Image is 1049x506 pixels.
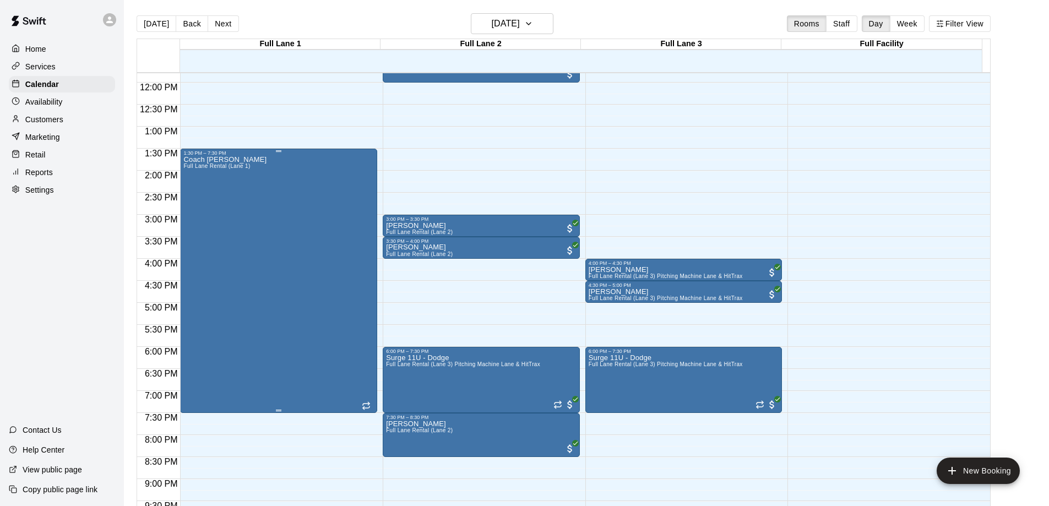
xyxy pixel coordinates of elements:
[180,149,377,413] div: 1:30 PM – 7:30 PM: Coach Wes
[589,260,779,266] div: 4:00 PM – 4:30 PM
[386,238,577,244] div: 3:30 PM – 4:00 PM
[553,400,562,409] span: Recurring event
[589,282,779,288] div: 4:30 PM – 5:00 PM
[142,193,181,202] span: 2:30 PM
[142,391,181,400] span: 7:00 PM
[183,150,374,156] div: 1:30 PM – 7:30 PM
[142,325,181,334] span: 5:30 PM
[137,105,180,114] span: 12:30 PM
[25,184,54,195] p: Settings
[9,129,115,145] a: Marketing
[9,182,115,198] a: Settings
[781,39,982,50] div: Full Facility
[386,361,540,367] span: Full Lane Rental (Lane 3) Pitching Machine Lane & HitTrax
[9,76,115,93] a: Calendar
[471,13,553,34] button: [DATE]
[142,457,181,466] span: 8:30 PM
[142,413,181,422] span: 7:30 PM
[756,400,764,409] span: Recurring event
[589,361,743,367] span: Full Lane Rental (Lane 3) Pitching Machine Lane & HitTrax
[9,111,115,128] a: Customers
[381,39,581,50] div: Full Lane 2
[23,425,62,436] p: Contact Us
[564,69,575,80] span: All customers have paid
[180,39,381,50] div: Full Lane 1
[767,399,778,410] span: All customers have paid
[564,245,575,256] span: All customers have paid
[25,96,63,107] p: Availability
[142,281,181,290] span: 4:30 PM
[589,273,743,279] span: Full Lane Rental (Lane 3) Pitching Machine Lane & HitTrax
[767,289,778,300] span: All customers have paid
[142,237,181,246] span: 3:30 PM
[25,79,59,90] p: Calendar
[142,127,181,136] span: 1:00 PM
[9,41,115,57] a: Home
[25,132,60,143] p: Marketing
[937,458,1020,484] button: add
[929,15,991,32] button: Filter View
[386,427,453,433] span: Full Lane Rental (Lane 2)
[826,15,857,32] button: Staff
[142,435,181,444] span: 8:00 PM
[142,149,181,158] span: 1:30 PM
[564,399,575,410] span: All customers have paid
[564,443,575,454] span: All customers have paid
[142,479,181,488] span: 9:00 PM
[386,251,453,257] span: Full Lane Rental (Lane 2)
[564,223,575,234] span: All customers have paid
[25,149,46,160] p: Retail
[383,347,580,413] div: 6:00 PM – 7:30 PM: Surge 11U - Dodge
[362,401,371,410] span: Recurring event
[25,167,53,178] p: Reports
[137,83,180,92] span: 12:00 PM
[137,15,176,32] button: [DATE]
[23,464,82,475] p: View public page
[9,58,115,75] a: Services
[176,15,208,32] button: Back
[386,349,577,354] div: 6:00 PM – 7:30 PM
[208,15,238,32] button: Next
[386,229,453,235] span: Full Lane Rental (Lane 2)
[183,163,250,169] span: Full Lane Rental (Lane 1)
[767,267,778,278] span: All customers have paid
[25,43,46,55] p: Home
[142,215,181,224] span: 3:00 PM
[386,415,577,420] div: 7:30 PM – 8:30 PM
[142,369,181,378] span: 6:30 PM
[585,259,782,281] div: 4:00 PM – 4:30 PM: Tiwan Outlaw
[383,237,580,259] div: 3:30 PM – 4:00 PM: Nolan Barnhart
[9,164,115,181] a: Reports
[585,281,782,303] div: 4:30 PM – 5:00 PM: Tiwan Outlaw
[862,15,890,32] button: Day
[492,16,520,31] h6: [DATE]
[25,114,63,125] p: Customers
[25,61,56,72] p: Services
[142,347,181,356] span: 6:00 PM
[890,15,925,32] button: Week
[581,39,781,50] div: Full Lane 3
[142,259,181,268] span: 4:00 PM
[386,216,577,222] div: 3:00 PM – 3:30 PM
[787,15,827,32] button: Rooms
[23,444,64,455] p: Help Center
[142,303,181,312] span: 5:00 PM
[23,484,97,495] p: Copy public page link
[589,295,743,301] span: Full Lane Rental (Lane 3) Pitching Machine Lane & HitTrax
[9,146,115,163] a: Retail
[142,171,181,180] span: 2:00 PM
[589,349,779,354] div: 6:00 PM – 7:30 PM
[383,413,580,457] div: 7:30 PM – 8:30 PM: MaKaelynn Wiltz
[383,215,580,237] div: 3:00 PM – 3:30 PM: Nolan Barnhart
[585,347,782,413] div: 6:00 PM – 7:30 PM: Surge 11U - Dodge
[9,94,115,110] a: Availability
